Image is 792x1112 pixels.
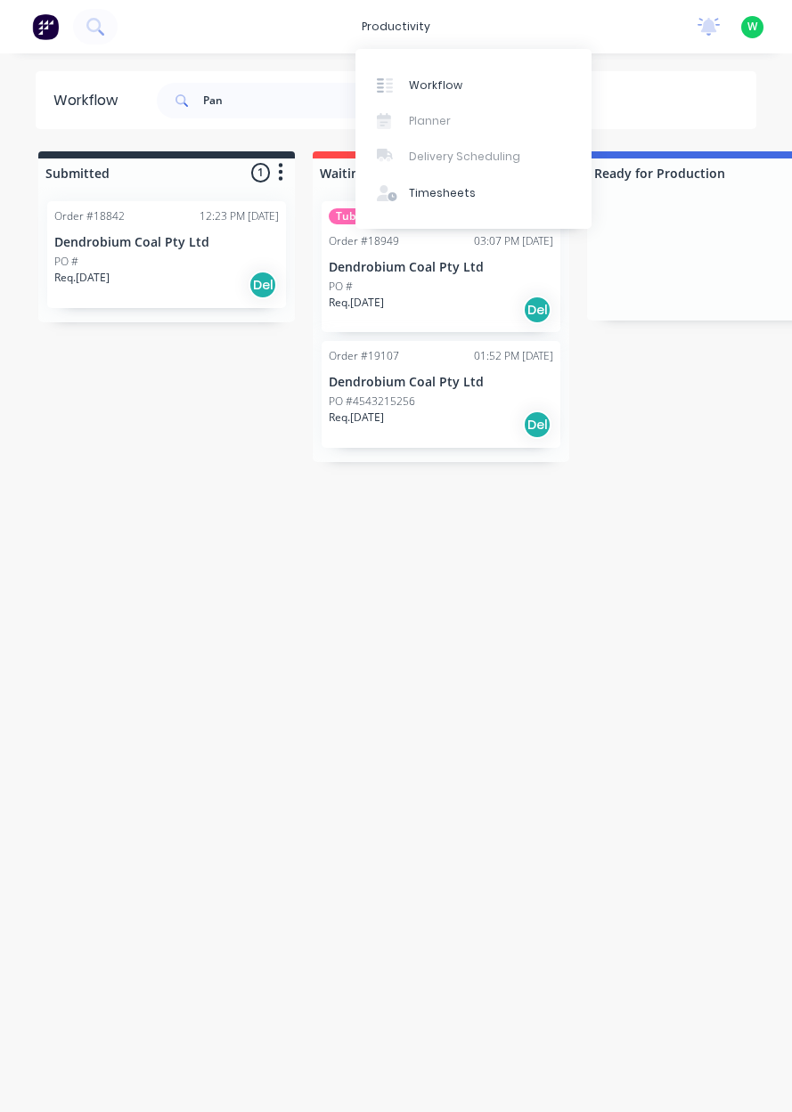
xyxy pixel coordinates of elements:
div: Order #19107 [329,348,399,364]
p: Req. [DATE] [329,295,384,311]
p: PO # [54,254,78,270]
p: Dendrobium Coal Pty Ltd [329,260,553,275]
div: Order #18842 [54,208,125,224]
div: Timesheets [409,185,476,201]
div: Del [523,410,551,439]
div: Tube SocketsOrder #1894903:07 PM [DATE]Dendrobium Coal Pty LtdPO #Req.[DATE]Del [322,201,560,332]
a: Timesheets [355,175,592,211]
div: 01:52 PM [DATE] [474,348,553,364]
div: Order #18949 [329,233,399,249]
p: Dendrobium Coal Pty Ltd [329,375,553,390]
span: W [747,19,757,35]
div: Del [523,296,551,324]
p: Req. [DATE] [329,410,384,426]
div: Tube Sockets [329,208,412,224]
div: Order #1910701:52 PM [DATE]Dendrobium Coal Pty LtdPO #4543215256Req.[DATE]Del [322,341,560,448]
div: Del [249,271,277,299]
a: Workflow [355,67,592,102]
div: Order #1884212:23 PM [DATE]Dendrobium Coal Pty LtdPO #Req.[DATE]Del [47,201,286,308]
p: PO #4543215256 [329,394,415,410]
input: Search for orders... [203,83,380,118]
div: Workflow [409,77,462,93]
p: Req. [DATE] [54,270,110,286]
div: 03:07 PM [DATE] [474,233,553,249]
p: PO # [329,279,353,295]
div: Workflow [53,90,127,111]
p: Dendrobium Coal Pty Ltd [54,235,279,250]
img: Factory [32,13,59,40]
div: productivity [353,13,439,40]
div: 12:23 PM [DATE] [200,208,279,224]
